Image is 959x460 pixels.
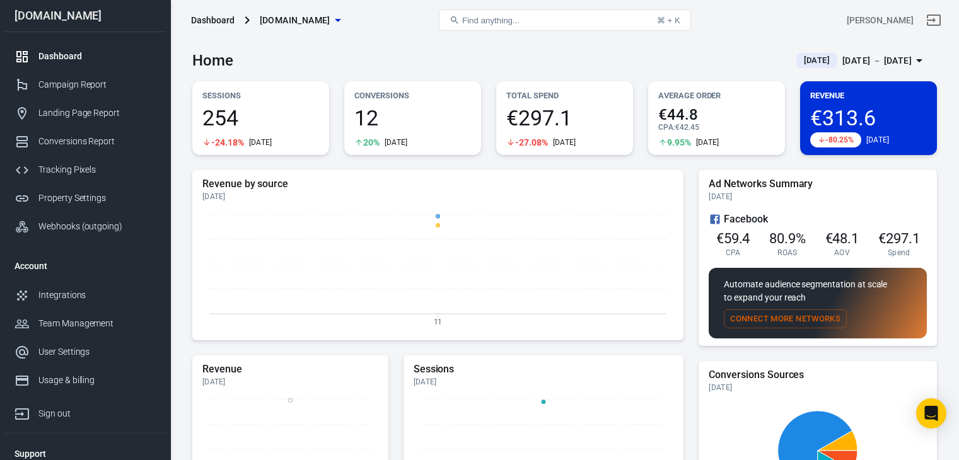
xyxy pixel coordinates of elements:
a: Property Settings [4,184,166,212]
div: Dashboard [38,50,156,63]
div: User Settings [38,345,156,359]
div: [DATE] [414,377,674,387]
div: [DATE] [553,137,576,147]
svg: Facebook Ads [709,212,721,227]
span: 20% [363,138,380,147]
p: Revenue [810,89,927,102]
span: Find anything... [462,16,520,25]
span: Spend [888,248,910,258]
span: CPA [726,248,741,258]
div: Property Settings [38,192,156,205]
a: Conversions Report [4,127,166,156]
div: Account id: 4GGnmKtI [847,14,914,27]
span: olgawebersocial.de [260,13,330,28]
div: Campaign Report [38,78,156,91]
a: Webhooks (outgoing) [4,212,166,241]
span: €42.45 [675,123,699,132]
div: Landing Page Report [38,106,156,120]
h5: Conversions Sources [709,369,927,381]
div: [DATE] [709,192,927,202]
p: Total Spend [506,89,623,102]
span: €59.4 [716,231,750,246]
span: €297.1 [506,107,623,129]
span: -27.08% [515,138,548,147]
div: Conversions Report [38,135,156,148]
a: Tracking Pixels [4,156,166,184]
div: Sign out [38,407,156,420]
span: 9.95% [667,138,691,147]
a: Integrations [4,281,166,309]
span: €48.1 [825,231,859,246]
span: [DATE] [799,54,835,67]
p: Average Order [658,89,775,102]
h5: Revenue [202,363,378,376]
a: Team Management [4,309,166,338]
div: Usage & billing [38,374,156,387]
a: Sign out [919,5,949,35]
span: CPA : [658,123,675,132]
div: [DATE] [249,137,272,147]
p: Sessions [202,89,319,102]
span: ROAS [777,248,797,258]
span: AOV [834,248,850,258]
div: Facebook [709,212,927,227]
a: Dashboard [4,42,166,71]
div: [DATE] [866,135,890,145]
div: Open Intercom Messenger [916,398,946,428]
p: Conversions [354,89,471,102]
span: 12 [354,107,471,129]
div: Integrations [38,289,156,302]
div: [DATE] － [DATE] [842,53,912,69]
a: Sign out [4,394,166,428]
a: Usage & billing [4,366,166,394]
button: [DOMAIN_NAME] [255,9,346,32]
a: Landing Page Report [4,99,166,127]
h5: Sessions [414,363,674,376]
p: Automate audience segmentation at scale to expand your reach [724,278,912,304]
div: Webhooks (outgoing) [38,220,156,233]
span: -24.18% [211,138,244,147]
div: ⌘ + K [657,16,680,25]
div: [DATE] [202,192,673,202]
div: Team Management [38,317,156,330]
li: Account [4,251,166,281]
button: [DATE][DATE] － [DATE] [786,50,937,71]
span: -80.25% [825,136,854,144]
h5: Revenue by source [202,178,673,190]
div: Tracking Pixels [38,163,156,176]
span: 80.9% [769,231,806,246]
div: [DATE] [202,377,378,387]
tspan: 11 [434,317,443,326]
span: 254 [202,107,319,129]
div: Dashboard [191,14,235,26]
button: Find anything...⌘ + K [439,9,691,31]
a: User Settings [4,338,166,366]
span: €297.1 [878,231,920,246]
div: [DATE] [709,382,927,393]
h3: Home [192,52,233,69]
a: Campaign Report [4,71,166,99]
span: €44.8 [658,107,775,122]
div: [DATE] [696,137,719,147]
div: [DOMAIN_NAME] [4,10,166,21]
h5: Ad Networks Summary [709,178,927,190]
button: Connect More Networks [724,309,847,329]
div: [DATE] [385,137,408,147]
span: €313.6 [810,107,927,129]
